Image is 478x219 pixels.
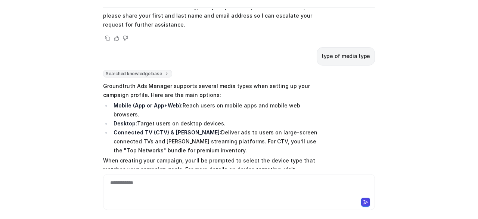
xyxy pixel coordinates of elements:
strong: Desktop: [114,120,137,127]
li: Deliver ads to users on large-screen connected TVs and [PERSON_NAME] streaming platforms. For CTV... [111,128,322,155]
p: type of media type [322,52,370,61]
strong: Connected TV (CTV) & [PERSON_NAME]: [114,129,221,136]
span: Searched knowledge base [103,70,172,77]
strong: Mobile (App or App+Web): [114,102,183,109]
li: Reach users on mobile apps and mobile web browsers. [111,101,322,119]
p: If "CTV" is not visible as a media type in your profile or you need it enabled, please share your... [103,2,322,29]
p: Groundtruth Ads Manager supports several media types when setting up your campaign profile. Here ... [103,82,322,100]
p: When creating your campaign, you’ll be prompted to select the device type that matches your campa... [103,156,322,183]
li: Target users on desktop devices. [111,119,322,128]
